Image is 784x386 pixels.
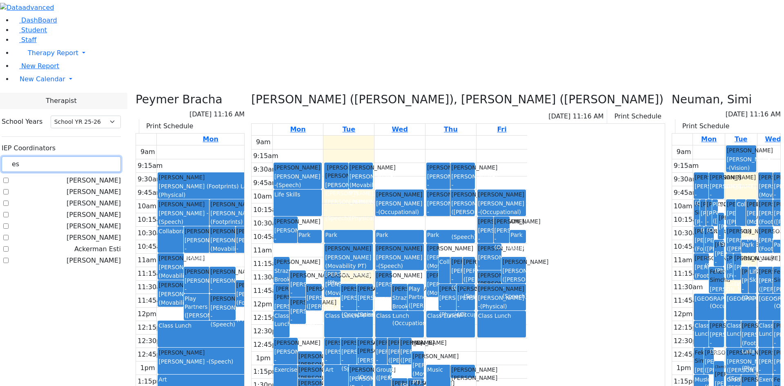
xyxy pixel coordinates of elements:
button: Print Schedule [139,119,197,133]
div: [PERSON_NAME] [350,366,372,374]
div: [PERSON_NAME] [376,190,423,199]
div: Art [325,366,347,374]
div: Collaboration [158,227,183,235]
div: [PERSON_NAME] [478,244,501,252]
div: Exercise [759,375,773,384]
div: [PERSON_NAME] [210,295,234,303]
span: (Occupational) [742,294,783,301]
div: [PERSON_NAME] - [707,209,711,234]
input: Search [2,156,121,172]
a: September 16, 2025 [341,124,357,135]
div: Music [695,375,708,384]
span: (Speech) [358,311,383,318]
div: [PERSON_NAME] - [185,236,209,261]
div: [PERSON_NAME] - [358,356,372,381]
div: [PERSON_NAME] - [274,348,297,373]
label: Ackerman Esti [74,244,121,254]
div: [PERSON_NAME] [494,217,509,225]
div: [PERSON_NAME] [759,173,773,181]
div: [PERSON_NAME] [727,227,740,235]
div: Strazynski Brooke - [392,294,407,327]
div: [PERSON_NAME] [710,321,723,330]
a: September 15, 2025 [288,124,307,135]
div: [PERSON_NAME] ([PERSON_NAME]) - [705,236,713,270]
div: [PERSON_NAME] (Footprints) Laila - [158,182,261,199]
div: [PERSON_NAME] - [290,307,305,332]
span: (Vision) [729,165,750,171]
div: [PERSON_NAME] - [478,199,525,216]
span: Staff [21,36,36,44]
div: [PERSON_NAME] [210,227,234,235]
span: (Occupational) [378,209,419,215]
div: [PERSON_NAME] - [158,357,261,366]
span: (Occupational) [185,254,225,260]
div: [PERSON_NAME] [759,227,773,235]
div: [PERSON_NAME] [PERSON_NAME] [325,163,347,180]
div: [PERSON_NAME] [742,268,748,276]
div: [PERSON_NAME] [290,271,305,279]
div: [PERSON_NAME] [274,258,289,266]
div: [PERSON_NAME] - [710,182,723,207]
div: [PERSON_NAME] ([PERSON_NAME]) - [727,209,735,243]
div: [PERSON_NAME] (Footprints) Laila - [759,236,773,278]
div: [PERSON_NAME] - [274,302,289,327]
div: [PERSON_NAME] [727,146,755,154]
div: [PERSON_NAME] [705,227,713,235]
div: [PERSON_NAME] - [158,209,209,226]
div: [PERSON_NAME] - [695,182,708,207]
div: [GEOGRAPHIC_DATA] [695,295,723,303]
div: [PERSON_NAME] [701,200,705,208]
div: [PERSON_NAME] - [325,348,340,373]
div: [PERSON_NAME] [742,321,755,330]
div: [PERSON_NAME] (Footprints) Laila - [210,209,261,234]
span: (Physical) [350,215,376,221]
span: (Occupational) [236,254,277,260]
label: [PERSON_NAME] [67,187,121,197]
div: Fekete Simcha [695,348,703,365]
span: (Physical) [742,365,769,371]
div: [PERSON_NAME] [451,190,474,199]
div: [PERSON_NAME] [463,258,474,266]
span: (Occupational) [358,374,399,380]
div: Class Lunch [325,312,372,320]
span: (Speech) [451,234,476,240]
div: [PERSON_NAME] - [710,330,723,355]
div: [PERSON_NAME] - [701,209,705,234]
div: [PERSON_NAME] ([PERSON_NAME]) [PERSON_NAME] - [451,199,474,241]
div: [PERSON_NAME] [PERSON_NAME] [478,271,501,288]
div: [PERSON_NAME] [210,268,234,276]
div: [PERSON_NAME] [325,339,340,347]
div: Park [325,231,372,239]
div: [PERSON_NAME] - [210,303,234,328]
span: (Speech) [209,358,234,365]
div: [PERSON_NAME] [710,173,723,181]
div: [PERSON_NAME] [719,214,723,222]
span: (Occupational) [341,311,382,318]
span: (Occupational) [480,209,521,215]
div: [PERSON_NAME] [439,285,456,293]
span: (Speech) [341,365,366,372]
span: (Speech) [502,293,527,299]
div: [PERSON_NAME] [451,163,474,172]
div: Art [158,375,261,384]
div: [PERSON_NAME] - [290,280,305,305]
div: Class Lunch [695,321,708,338]
span: (Physical) [480,303,507,310]
div: [PERSON_NAME] [401,339,411,347]
div: [PERSON_NAME] - [427,199,450,224]
div: [PERSON_NAME] - [451,267,462,292]
div: [PERSON_NAME] [236,227,261,235]
span: (Physical) [327,279,354,286]
div: [PERSON_NAME] ([PERSON_NAME]) - [388,348,399,381]
div: [PERSON_NAME] - [719,223,723,248]
button: Print Schedule [675,119,733,133]
div: [PERSON_NAME] [747,200,755,208]
div: [PERSON_NAME] ([PERSON_NAME]) - [695,218,699,251]
div: [PERSON_NAME] [427,190,450,199]
div: [PERSON_NAME] - [478,294,525,310]
div: ([PERSON_NAME]) [376,374,391,382]
label: [PERSON_NAME] [67,199,121,208]
div: [PERSON_NAME] [158,348,261,357]
a: September 16, 2025 [733,134,749,145]
span: (Speech) [276,182,301,188]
